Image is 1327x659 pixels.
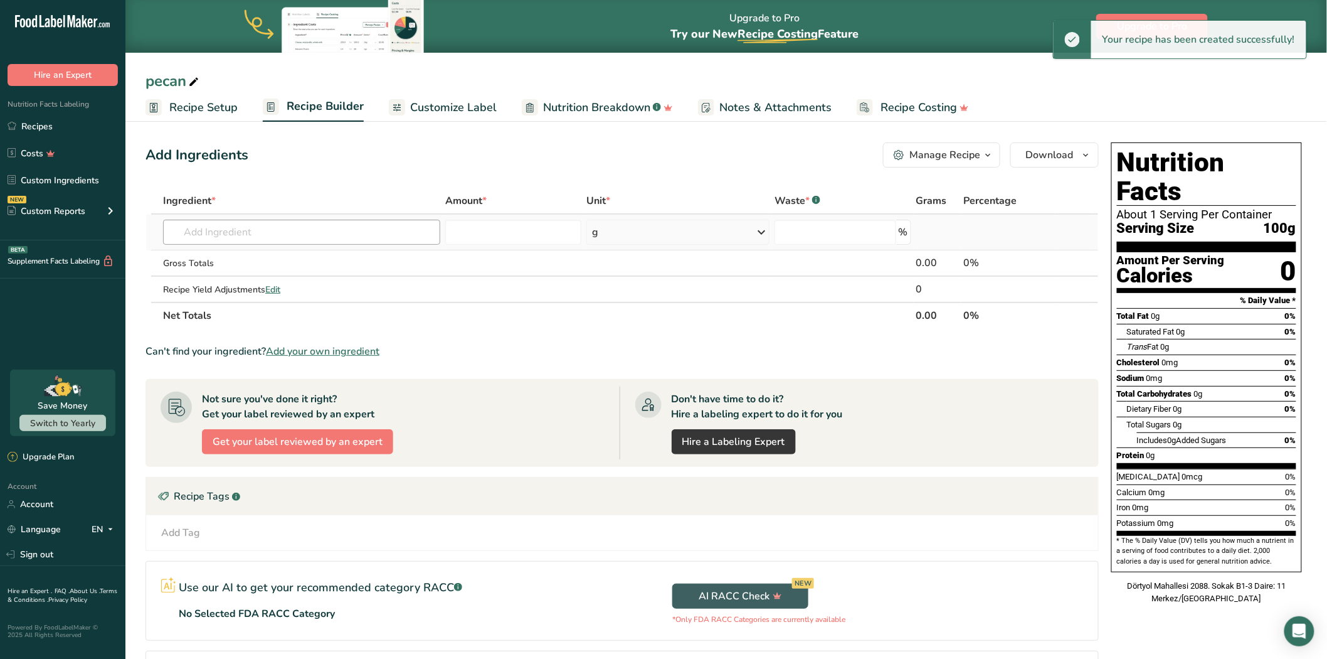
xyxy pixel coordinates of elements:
a: Hire a Labeling Expert [672,429,796,454]
span: 0g [1173,420,1182,429]
span: Includes Added Sugars [1137,436,1227,445]
span: AI RACC Check [699,589,782,604]
span: [MEDICAL_DATA] [1117,472,1180,481]
div: Your recipe has been created successfully! [1091,21,1306,58]
a: Hire an Expert . [8,587,52,596]
span: 0mg [1158,518,1174,528]
button: Download [1010,142,1099,168]
a: Privacy Policy [48,596,87,604]
div: Upgrade to Pro [670,1,859,53]
span: 0% [1285,404,1296,414]
div: Save Money [38,399,88,412]
div: About 1 Serving Per Container [1117,208,1296,221]
span: Grams [916,193,947,208]
a: About Us . [70,587,100,596]
span: Dietary Fiber [1127,404,1171,414]
a: FAQ . [55,587,70,596]
p: No Selected FDA RACC Category [179,606,335,621]
span: Amount [445,193,487,208]
div: Not sure you've done it right? Get your label reviewed by an expert [202,392,374,422]
span: Recipe Costing [880,99,957,116]
section: * The % Daily Value (DV) tells you how much a nutrient in a serving of food contributes to a dail... [1117,536,1296,567]
span: 0g [1151,311,1160,321]
span: 100g [1264,221,1296,237]
span: Total Carbohydrates [1117,389,1192,399]
span: 0g [1194,389,1203,399]
button: Switch to Yearly [19,415,106,431]
span: 0% [1285,327,1296,336]
span: Calcium [1117,488,1147,497]
span: Percentage [963,193,1017,208]
span: 0mg [1162,358,1178,367]
div: Add Tag [161,525,200,540]
span: Try our New Feature [670,26,859,41]
span: Upgrade to Pro [1117,19,1187,34]
span: Switch to Yearly [30,417,95,429]
i: Trans [1127,342,1148,351]
div: Can't find your ingredient? [145,344,1099,359]
section: % Daily Value * [1117,293,1296,308]
button: Manage Recipe [883,142,1000,168]
div: Calories [1117,267,1225,285]
span: Iron [1117,503,1131,512]
div: Don't have time to do it? Hire a labeling expert to do it for you [672,392,843,422]
a: Notes & Attachments [698,94,832,122]
a: Recipe Builder [263,92,364,122]
span: Add your own ingredient [266,344,379,359]
div: NEW [8,196,26,203]
span: 0% [1286,488,1296,497]
span: 0% [1285,389,1296,399]
span: 0g [1176,327,1185,336]
span: Customize Label [410,99,497,116]
span: Serving Size [1117,221,1195,237]
span: 0mcg [1182,472,1203,481]
span: Recipe Setup [169,99,238,116]
div: 0.00 [916,255,959,271]
a: Recipe Setup [145,94,238,122]
input: Add Ingredient [163,220,440,245]
span: Recipe Costing [738,26,818,41]
div: Gross Totals [163,257,440,270]
div: BETA [8,246,28,254]
span: 0% [1286,472,1296,481]
div: Upgrade Plan [8,451,74,464]
span: 0g [1146,451,1155,460]
span: 0% [1285,358,1296,367]
span: 0g [1161,342,1170,351]
div: g [592,225,598,240]
div: Waste [775,193,820,208]
span: 0g [1173,404,1182,414]
div: Recipe Yield Adjustments [163,283,440,296]
span: 0mg [1146,373,1163,383]
span: Total Sugars [1127,420,1171,429]
div: NEW [792,578,814,589]
div: Open Intercom Messenger [1284,616,1314,646]
div: Powered By FoodLabelMaker © 2025 All Rights Reserved [8,624,118,639]
span: Download [1026,147,1074,163]
span: 0mg [1149,488,1165,497]
button: Get your label reviewed by an expert [202,429,393,454]
p: Use our AI to get your recommended category RACC [179,579,462,596]
div: Custom Reports [8,205,85,218]
span: Recipe Builder [287,98,364,115]
span: 0% [1286,518,1296,528]
a: Language [8,518,61,540]
div: 0% [963,255,1053,271]
th: 0.00 [914,302,961,328]
span: Protein [1117,451,1145,460]
th: 0% [961,302,1055,328]
button: Upgrade to Pro [1096,14,1208,39]
button: AI RACC Check NEW [672,584,808,609]
span: Saturated Fat [1127,327,1175,336]
span: Fat [1127,342,1159,351]
div: pecan [145,70,201,92]
span: Cholesterol [1117,358,1160,367]
div: Dörtyol Mahallesi 2088. Sokak B1-3 Daire: 11 Merkez/[GEOGRAPHIC_DATA] [1111,580,1302,604]
span: 0g [1168,436,1176,445]
span: Sodium [1117,373,1145,383]
span: Notes & Attachments [719,99,832,116]
span: Total Fat [1117,311,1150,321]
span: Unit [586,193,610,208]
div: EN [92,522,118,537]
span: Ingredient [163,193,216,208]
